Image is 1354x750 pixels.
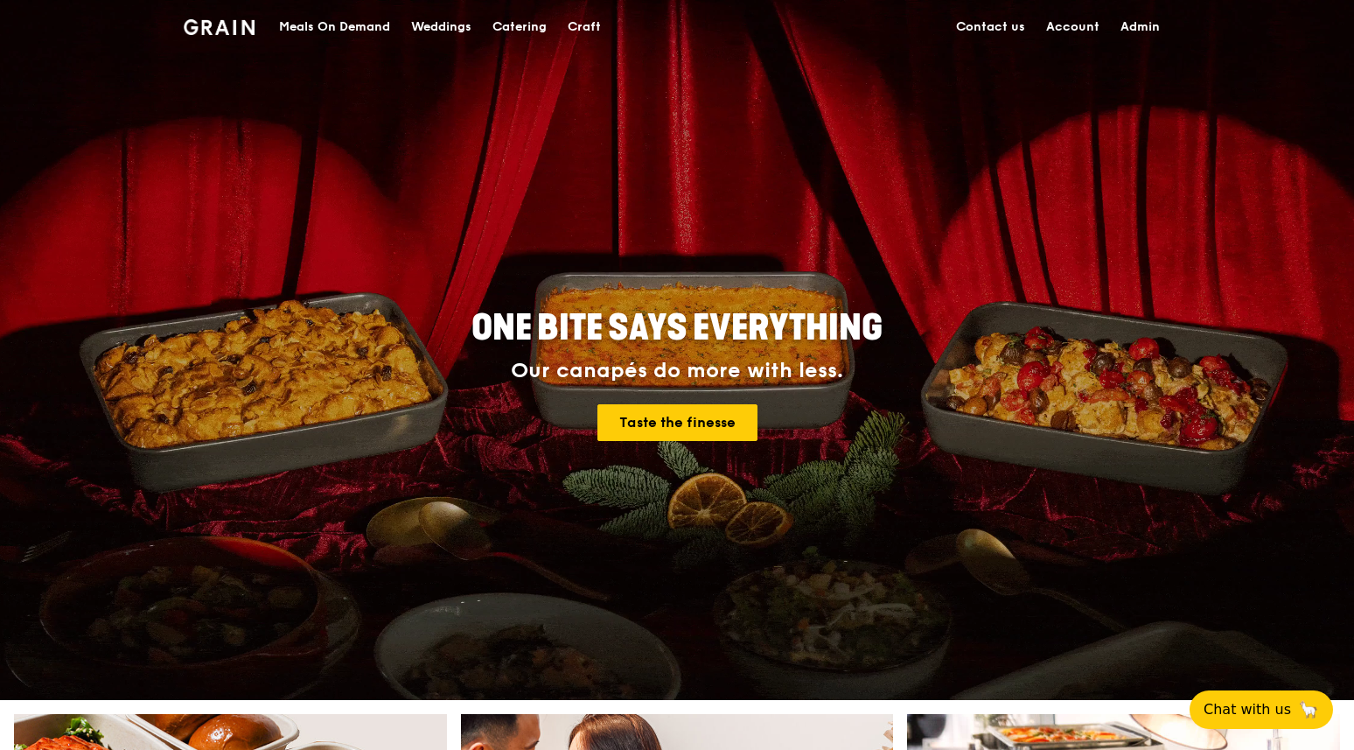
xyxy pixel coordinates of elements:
img: Grain [184,19,255,35]
span: 🦙 [1298,699,1319,720]
button: Chat with us🦙 [1190,690,1333,729]
div: Catering [492,1,547,53]
a: Admin [1110,1,1170,53]
a: Account [1036,1,1110,53]
div: Craft [568,1,601,53]
a: Craft [557,1,611,53]
a: Weddings [401,1,482,53]
span: Chat with us [1204,699,1291,720]
a: Contact us [946,1,1036,53]
a: Catering [482,1,557,53]
div: Weddings [411,1,471,53]
span: ONE BITE SAYS EVERYTHING [471,307,883,349]
a: Taste the finesse [597,404,757,441]
div: Meals On Demand [279,1,390,53]
div: Our canapés do more with less. [362,359,992,383]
